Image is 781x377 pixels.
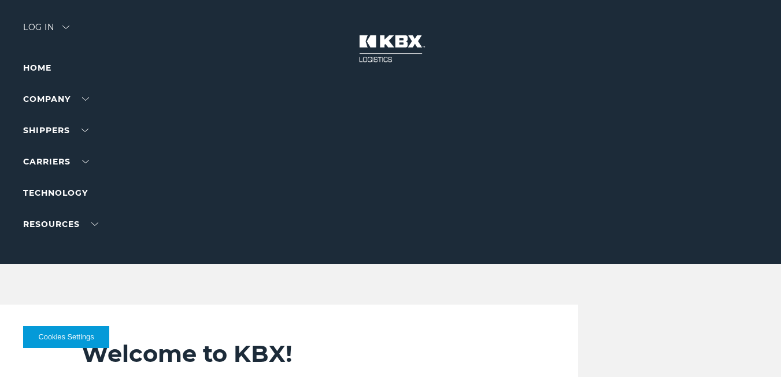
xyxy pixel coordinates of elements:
img: arrow [62,25,69,29]
a: Carriers [23,156,89,167]
a: Technology [23,188,88,198]
div: Log in [23,23,69,40]
a: RESOURCES [23,219,98,229]
a: Company [23,94,89,104]
img: kbx logo [347,23,434,74]
a: SHIPPERS [23,125,88,136]
button: Cookies Settings [23,326,109,348]
h2: Welcome to KBX! [82,339,504,368]
a: Home [23,63,51,73]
